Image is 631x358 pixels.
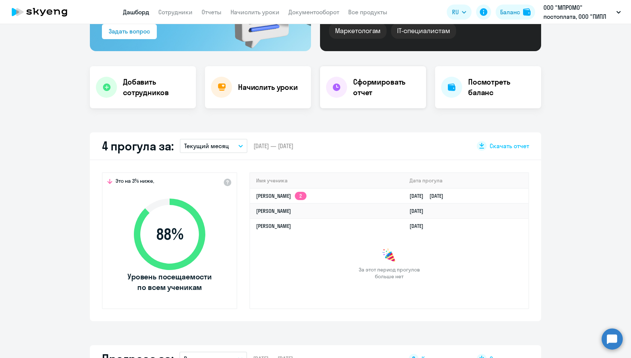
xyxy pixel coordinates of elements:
h4: Добавить сотрудников [123,77,190,98]
a: Отчеты [202,8,221,16]
div: Задать вопрос [109,27,150,36]
a: Сотрудники [158,8,193,16]
h4: Посмотреть баланс [468,77,535,98]
a: Дашборд [123,8,149,16]
span: RU [452,8,459,17]
a: Все продукты [348,8,387,16]
h4: Начислить уроки [238,82,298,93]
img: balance [523,8,531,16]
div: IT-специалистам [391,23,456,39]
a: [DATE] [410,208,429,214]
a: [PERSON_NAME] [256,208,291,214]
button: Текущий месяц [180,139,247,153]
img: congrats [382,248,397,263]
th: Дата прогула [403,173,528,188]
h4: Сформировать отчет [353,77,420,98]
span: 88 % [126,225,213,243]
span: Уровень посещаемости по всем ученикам [126,272,213,293]
a: Документооборот [288,8,339,16]
span: Скачать отчет [490,142,529,150]
a: [PERSON_NAME] [256,223,291,229]
button: RU [447,5,472,20]
p: Текущий месяц [184,141,229,150]
button: Задать вопрос [102,24,157,39]
span: Это на 3% ниже, [115,177,154,187]
th: Имя ученика [250,173,403,188]
a: [DATE][DATE] [410,193,449,199]
a: [DATE] [410,223,429,229]
app-skyeng-badge: 2 [295,192,306,200]
div: Маркетологам [329,23,387,39]
a: Начислить уроки [231,8,279,16]
a: [PERSON_NAME]2 [256,193,306,199]
span: [DATE] — [DATE] [253,142,293,150]
button: ООО "МПРОМО" постоплата, ООО "ПИПЛ МЕДИА ПРОДАКШЕН" [540,3,625,21]
div: Баланс [500,8,520,17]
h2: 4 прогула за: [102,138,174,153]
button: Балансbalance [496,5,535,20]
span: За этот период прогулов больше нет [358,266,421,280]
p: ООО "МПРОМО" постоплата, ООО "ПИПЛ МЕДИА ПРОДАКШЕН" [543,3,613,21]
